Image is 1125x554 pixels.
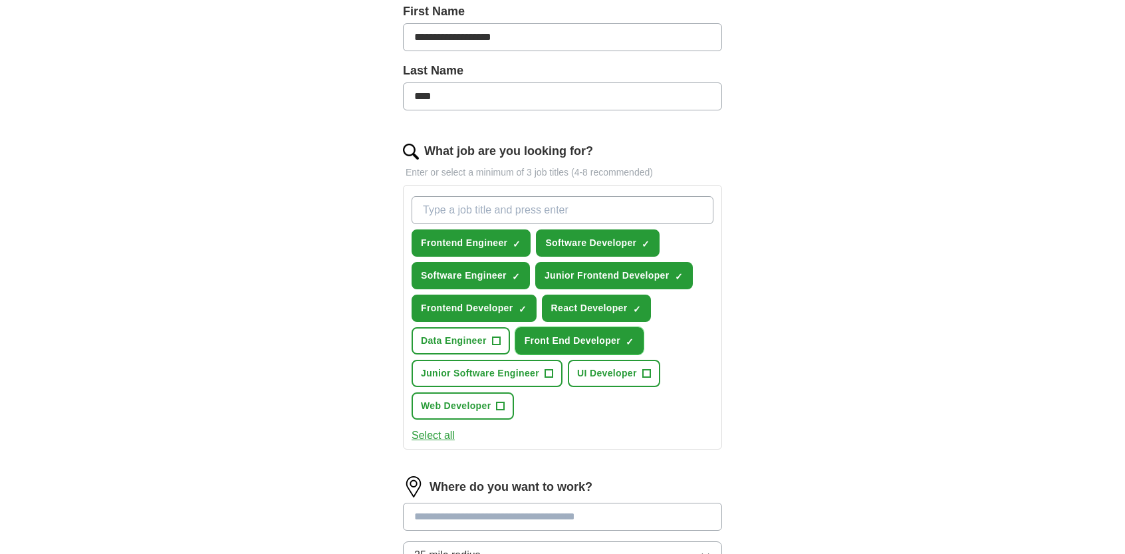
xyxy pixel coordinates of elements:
[577,366,637,380] span: UI Developer
[412,327,510,354] button: Data Engineer
[515,327,644,354] button: Front End Developer✓
[403,3,722,21] label: First Name
[542,295,651,322] button: React Developer✓
[403,144,419,160] img: search.png
[412,295,537,322] button: Frontend Developer✓
[412,229,531,257] button: Frontend Engineer✓
[512,271,520,282] span: ✓
[633,304,641,315] span: ✓
[551,301,628,315] span: React Developer
[403,476,424,497] img: location.png
[412,360,562,387] button: Junior Software Engineer
[545,236,636,250] span: Software Developer
[403,62,722,80] label: Last Name
[568,360,660,387] button: UI Developer
[421,366,539,380] span: Junior Software Engineer
[421,334,487,348] span: Data Engineer
[430,478,592,496] label: Where do you want to work?
[642,239,650,249] span: ✓
[421,236,507,250] span: Frontend Engineer
[403,166,722,180] p: Enter or select a minimum of 3 job titles (4-8 recommended)
[513,239,521,249] span: ✓
[421,399,491,413] span: Web Developer
[412,196,713,224] input: Type a job title and press enter
[412,392,514,420] button: Web Developer
[412,262,530,289] button: Software Engineer✓
[424,142,593,160] label: What job are you looking for?
[675,271,683,282] span: ✓
[535,262,693,289] button: Junior Frontend Developer✓
[525,334,620,348] span: Front End Developer
[519,304,527,315] span: ✓
[421,301,513,315] span: Frontend Developer
[626,337,634,347] span: ✓
[545,269,670,283] span: Junior Frontend Developer
[412,428,455,444] button: Select all
[421,269,507,283] span: Software Engineer
[536,229,660,257] button: Software Developer✓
